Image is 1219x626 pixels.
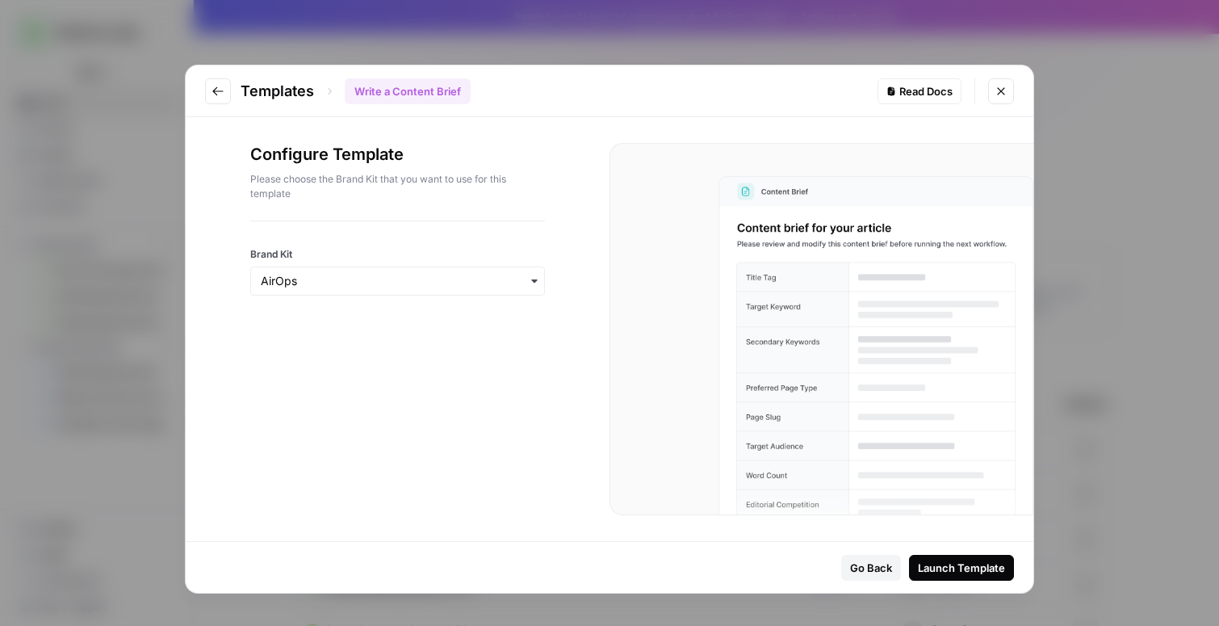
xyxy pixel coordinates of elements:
div: Templates [241,78,471,104]
label: Brand Kit [250,247,545,262]
div: Launch Template [918,560,1005,576]
button: Go to previous step [205,78,231,104]
p: Please choose the Brand Kit that you want to use for this template [250,172,545,201]
button: Close modal [988,78,1014,104]
div: Write a Content Brief [345,78,471,104]
div: Go Back [850,560,892,576]
div: Read Docs [886,83,953,99]
button: Go Back [841,555,901,581]
a: Read Docs [878,78,961,104]
div: Configure Template [250,143,545,221]
button: Launch Template [909,555,1014,581]
input: AirOps [261,273,534,289]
